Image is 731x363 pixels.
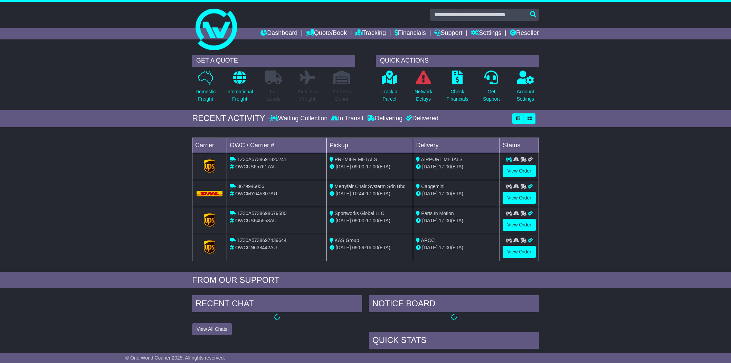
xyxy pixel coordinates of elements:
[235,164,277,169] span: OWCUS657617AU
[500,138,539,153] td: Status
[416,217,497,224] div: (ETA)
[237,184,264,189] span: 3679946056
[204,213,216,227] img: GetCarrierServiceLogo
[516,70,535,106] a: AccountSettings
[416,244,497,251] div: (ETA)
[414,70,433,106] a: NetworkDelays
[376,55,539,67] div: QUICK ACTIONS
[483,88,500,103] p: Get Support
[235,245,277,250] span: OWCCN638442AU
[336,191,351,196] span: [DATE]
[192,275,539,285] div: FROM OUR SUPPORT
[517,88,534,103] p: Account Settings
[422,191,437,196] span: [DATE]
[226,70,253,106] a: InternationalFreight
[366,191,378,196] span: 17:00
[297,88,318,103] p: Air & Sea Freight
[503,246,536,258] a: View Order
[260,28,297,39] a: Dashboard
[197,191,222,196] img: DHL.png
[226,88,253,103] p: International Freight
[439,218,451,223] span: 17:00
[237,157,286,162] span: 1Z30A5738691820241
[235,218,277,223] span: OWCUS645553AU
[235,191,277,196] span: OWCMY645307AU
[196,88,216,103] p: Domestic Freight
[330,190,410,197] div: - (ETA)
[421,211,454,216] span: Parts In Motion
[503,192,536,204] a: View Order
[227,138,327,153] td: OWC / Carrier #
[335,157,377,162] span: PREMIER METALS
[395,28,426,39] a: Financials
[447,88,468,103] p: Check Financials
[352,245,364,250] span: 09:59
[336,218,351,223] span: [DATE]
[366,245,378,250] span: 16:00
[237,238,286,243] span: 1Z30A5738697439644
[404,115,438,122] div: Delivered
[335,211,385,216] span: Sportworks Global LLC
[369,332,539,351] div: Quick Stats
[365,115,404,122] div: Delivering
[434,28,462,39] a: Support
[335,184,406,189] span: Merryfair Chair Systerm Sdn Bhd
[369,295,539,314] div: NOTICE BOARD
[352,218,364,223] span: 09:00
[446,70,469,106] a: CheckFinancials
[329,115,365,122] div: In Transit
[416,190,497,197] div: (ETA)
[265,88,282,103] p: Full Loads
[422,245,437,250] span: [DATE]
[439,245,451,250] span: 17:00
[422,218,437,223] span: [DATE]
[326,138,413,153] td: Pickup
[471,28,501,39] a: Settings
[204,240,216,254] img: GetCarrierServiceLogo
[416,163,497,170] div: (ETA)
[366,164,378,169] span: 17:00
[125,355,225,361] span: © One World Courier 2025. All rights reserved.
[366,218,378,223] span: 17:00
[381,88,397,103] p: Track a Parcel
[439,164,451,169] span: 17:00
[332,88,351,103] p: Air / Sea Depot
[192,55,355,67] div: GET A QUOTE
[330,163,410,170] div: - (ETA)
[503,219,536,231] a: View Order
[355,28,386,39] a: Tracking
[421,238,435,243] span: ARCC
[192,113,270,123] div: RECENT ACTIVITY -
[352,164,364,169] span: 09:00
[336,245,351,250] span: [DATE]
[336,164,351,169] span: [DATE]
[270,115,329,122] div: Waiting Collection
[192,323,232,335] button: View All Chats
[192,138,227,153] td: Carrier
[510,28,539,39] a: Reseller
[192,295,362,314] div: RECENT CHAT
[439,191,451,196] span: 17:00
[422,164,437,169] span: [DATE]
[421,184,444,189] span: Capgemini
[503,165,536,177] a: View Order
[381,70,398,106] a: Track aParcel
[195,70,216,106] a: DomesticFreight
[335,238,359,243] span: KAS Group
[413,138,500,153] td: Delivery
[330,217,410,224] div: - (ETA)
[415,88,432,103] p: Network Delays
[352,191,364,196] span: 10:44
[237,211,286,216] span: 1Z30A5738698679580
[330,244,410,251] div: - (ETA)
[204,159,216,173] img: GetCarrierServiceLogo
[306,28,347,39] a: Quote/Book
[483,70,500,106] a: GetSupport
[421,157,463,162] span: AIRPORT METALS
